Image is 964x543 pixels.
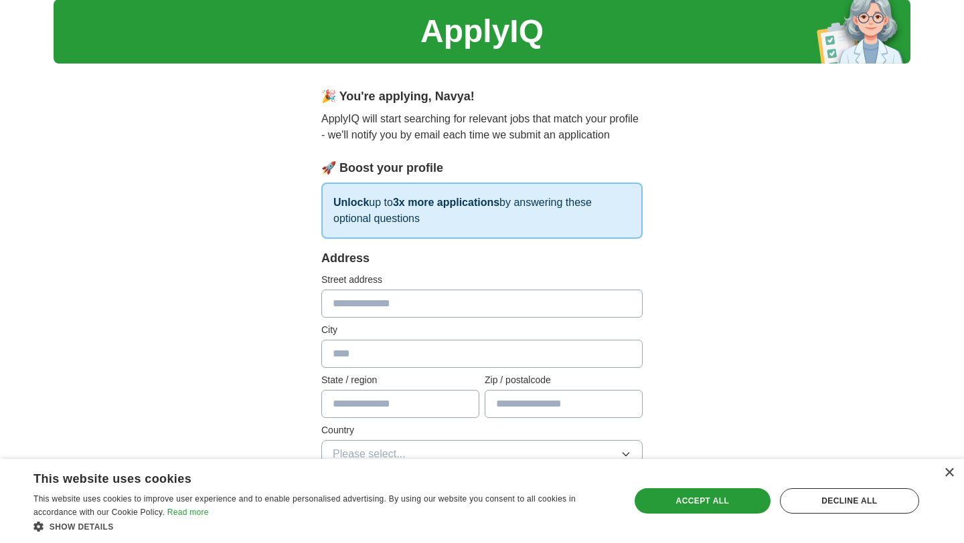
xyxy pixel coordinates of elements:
p: up to by answering these optional questions [321,183,643,239]
span: Please select... [333,446,406,462]
strong: Unlock [333,197,369,208]
div: Show details [33,520,613,533]
button: Please select... [321,440,643,468]
label: Country [321,423,643,437]
div: 🚀 Boost your profile [321,159,643,177]
div: Decline all [780,488,919,514]
strong: 3x more applications [393,197,499,208]
label: Zip / postalcode [485,373,643,387]
h1: ApplyIQ [420,7,544,56]
a: Read more, opens a new window [167,508,209,517]
div: Address [321,249,643,267]
label: Street address [321,273,643,287]
div: 🎉 You're applying , Navya ! [321,88,643,106]
label: State / region [321,373,479,387]
p: ApplyIQ will start searching for relevant jobs that match your profile - we'll notify you by emai... [321,111,643,143]
div: Close [944,468,954,478]
span: Show details [50,522,114,532]
div: This website uses cookies [33,467,579,487]
label: City [321,323,643,337]
div: Accept all [635,488,771,514]
span: This website uses cookies to improve user experience and to enable personalised advertising. By u... [33,494,576,517]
